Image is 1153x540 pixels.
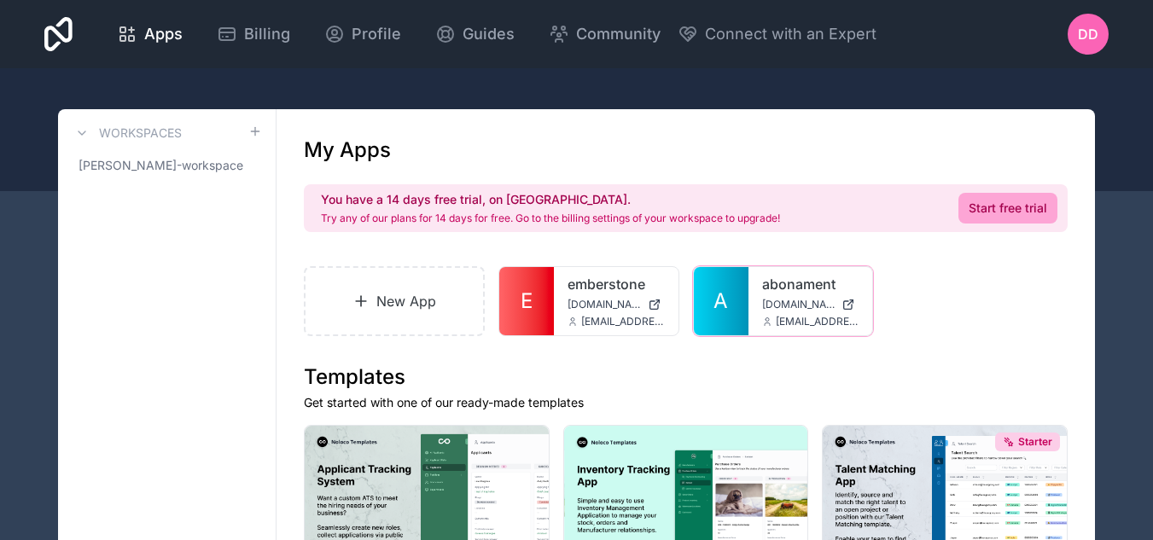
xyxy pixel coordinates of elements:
[352,22,401,46] span: Profile
[144,22,183,46] span: Apps
[304,394,1068,411] p: Get started with one of our ready-made templates
[203,15,304,53] a: Billing
[72,123,182,143] a: Workspaces
[79,157,243,174] span: [PERSON_NAME]-workspace
[499,267,554,335] a: E
[304,266,485,336] a: New App
[762,298,859,311] a: [DOMAIN_NAME]
[762,298,836,311] span: [DOMAIN_NAME]
[321,191,780,208] h2: You have a 14 days free trial, on [GEOGRAPHIC_DATA].
[521,287,533,315] span: E
[304,136,391,164] h1: My Apps
[705,22,876,46] span: Connect with an Expert
[762,274,859,294] a: abonament
[576,22,661,46] span: Community
[568,298,665,311] a: [DOMAIN_NAME]
[422,15,528,53] a: Guides
[103,15,196,53] a: Apps
[1018,435,1052,449] span: Starter
[321,212,780,225] p: Try any of our plans for 14 days for free. Go to the billing settings of your workspace to upgrade!
[713,287,728,315] span: A
[99,125,182,142] h3: Workspaces
[678,22,876,46] button: Connect with an Expert
[581,315,665,328] span: [EMAIL_ADDRESS][DOMAIN_NAME]
[568,274,665,294] a: emberstone
[72,150,262,181] a: [PERSON_NAME]-workspace
[694,267,748,335] a: A
[776,315,859,328] span: [EMAIL_ADDRESS][DOMAIN_NAME]
[463,22,515,46] span: Guides
[244,22,290,46] span: Billing
[304,363,1068,391] h1: Templates
[568,298,641,311] span: [DOMAIN_NAME]
[958,193,1057,224] a: Start free trial
[311,15,415,53] a: Profile
[535,15,674,53] a: Community
[1078,24,1098,44] span: DD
